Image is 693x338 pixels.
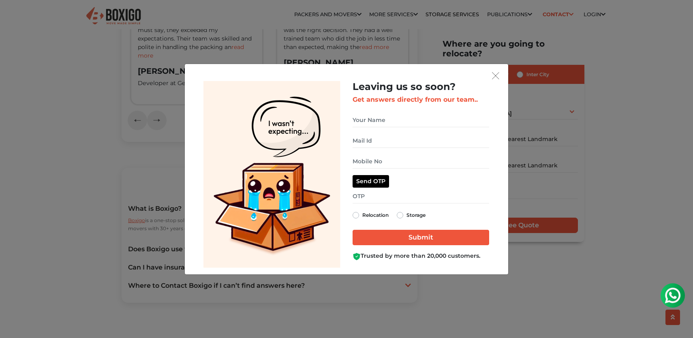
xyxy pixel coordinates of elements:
[353,96,489,103] h3: Get answers directly from our team..
[8,8,24,24] img: whatsapp-icon.svg
[353,81,489,93] h2: Leaving us so soon?
[353,189,489,203] input: OTP
[353,134,489,148] input: Mail Id
[492,72,499,79] img: exit
[353,113,489,127] input: Your Name
[362,210,389,220] label: Relocation
[353,230,489,245] input: Submit
[353,175,389,188] button: Send OTP
[353,252,361,261] img: Boxigo Customer Shield
[353,154,489,169] input: Mobile No
[203,81,340,268] img: Lead Welcome Image
[353,252,489,260] div: Trusted by more than 20,000 customers.
[406,210,426,220] label: Storage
